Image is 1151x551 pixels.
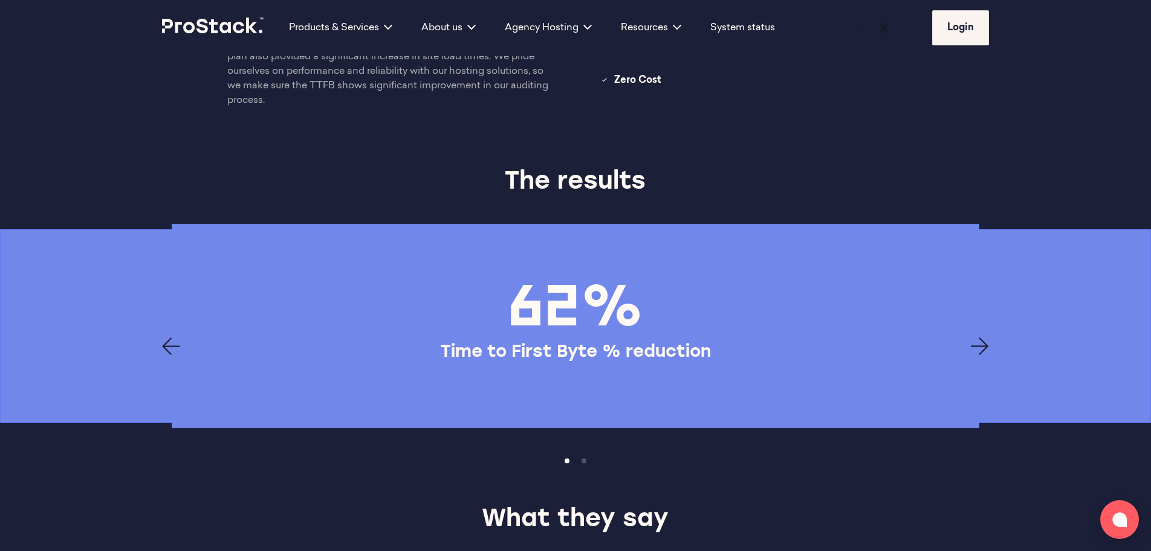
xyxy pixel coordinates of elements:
div: About us [407,21,490,35]
div: Products & Services [274,21,407,35]
a: Prostack logo [162,18,265,38]
h2: The results [328,166,824,200]
p: Not only did they benefit from no costs, but ProStack’s shared hosting plan also provided a signi... [227,35,551,108]
button: Open chat window [1100,500,1139,539]
a: Login [932,10,989,45]
span: Zero Cost [614,73,924,90]
button: Next page [971,337,989,356]
button: Previous page [162,337,180,356]
button: Item 0 [559,452,575,469]
div: Resources [606,21,696,35]
div: Agency Hosting [490,21,606,35]
button: Item 1 [575,452,592,469]
h2: What they say [245,503,906,537]
span: Login [947,23,974,33]
p: 62% [508,273,644,336]
a: System status [710,21,775,35]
